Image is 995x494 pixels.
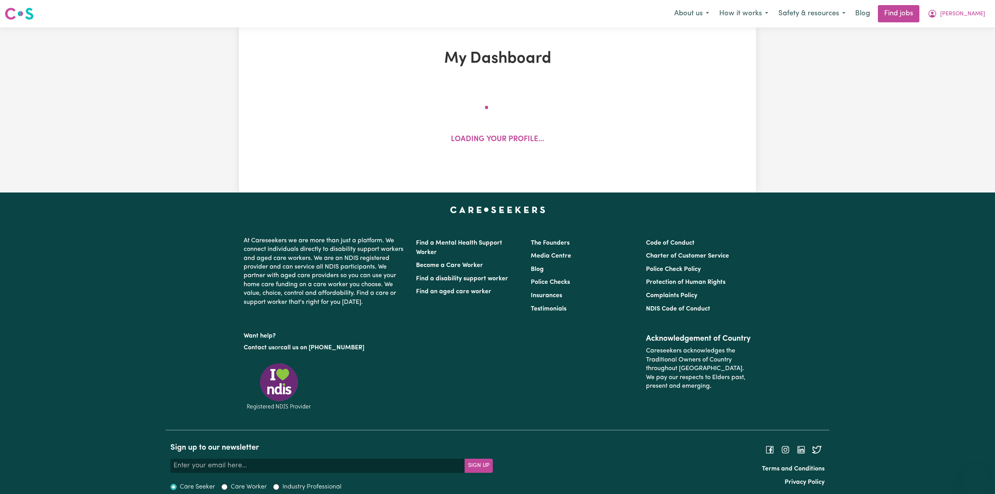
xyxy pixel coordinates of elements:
label: Industry Professional [282,482,342,492]
label: Care Worker [231,482,267,492]
a: Find an aged care worker [416,289,491,295]
a: Careseekers home page [450,207,545,213]
p: Loading your profile... [451,134,544,145]
p: Careseekers acknowledges the Traditional Owners of Country throughout [GEOGRAPHIC_DATA]. We pay o... [646,343,751,394]
a: Find jobs [878,5,919,22]
a: Charter of Customer Service [646,253,729,259]
a: Media Centre [531,253,571,259]
button: Safety & resources [773,5,850,22]
a: Find a disability support worker [416,276,508,282]
h2: Acknowledgement of Country [646,334,751,343]
a: Code of Conduct [646,240,695,246]
a: Follow Careseekers on Facebook [765,447,774,453]
a: Complaints Policy [646,292,697,299]
a: Privacy Policy [785,479,825,485]
label: Care Seeker [180,482,215,492]
h2: Sign up to our newsletter [170,443,493,452]
a: Careseekers logo [5,5,34,23]
a: Blog [850,5,875,22]
img: Careseekers logo [5,7,34,21]
a: Find a Mental Health Support Worker [416,240,502,256]
iframe: Button to launch messaging window [964,463,989,488]
button: Subscribe [465,459,493,473]
span: [PERSON_NAME] [940,10,985,18]
a: NDIS Code of Conduct [646,306,710,312]
button: My Account [923,5,990,22]
a: Become a Care Worker [416,262,483,269]
img: Registered NDIS provider [244,362,314,411]
p: At Careseekers we are more than just a platform. We connect individuals directly to disability su... [244,233,407,310]
a: call us on [PHONE_NUMBER] [280,345,364,351]
p: Want help? [244,329,407,340]
a: The Founders [531,240,570,246]
a: Testimonials [531,306,566,312]
button: How it works [714,5,773,22]
button: About us [669,5,714,22]
h1: My Dashboard [330,49,665,68]
a: Police Check Policy [646,266,701,272]
a: Insurances [531,292,562,299]
a: Protection of Human Rights [646,279,725,285]
a: Blog [531,266,544,272]
a: Follow Careseekers on Instagram [781,447,790,453]
input: Enter your email here... [170,459,465,473]
a: Contact us [244,345,275,351]
a: Follow Careseekers on LinkedIn [796,447,806,453]
a: Terms and Conditions [762,466,825,472]
p: or [244,340,407,355]
a: Follow Careseekers on Twitter [812,447,821,453]
a: Police Checks [531,279,570,285]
